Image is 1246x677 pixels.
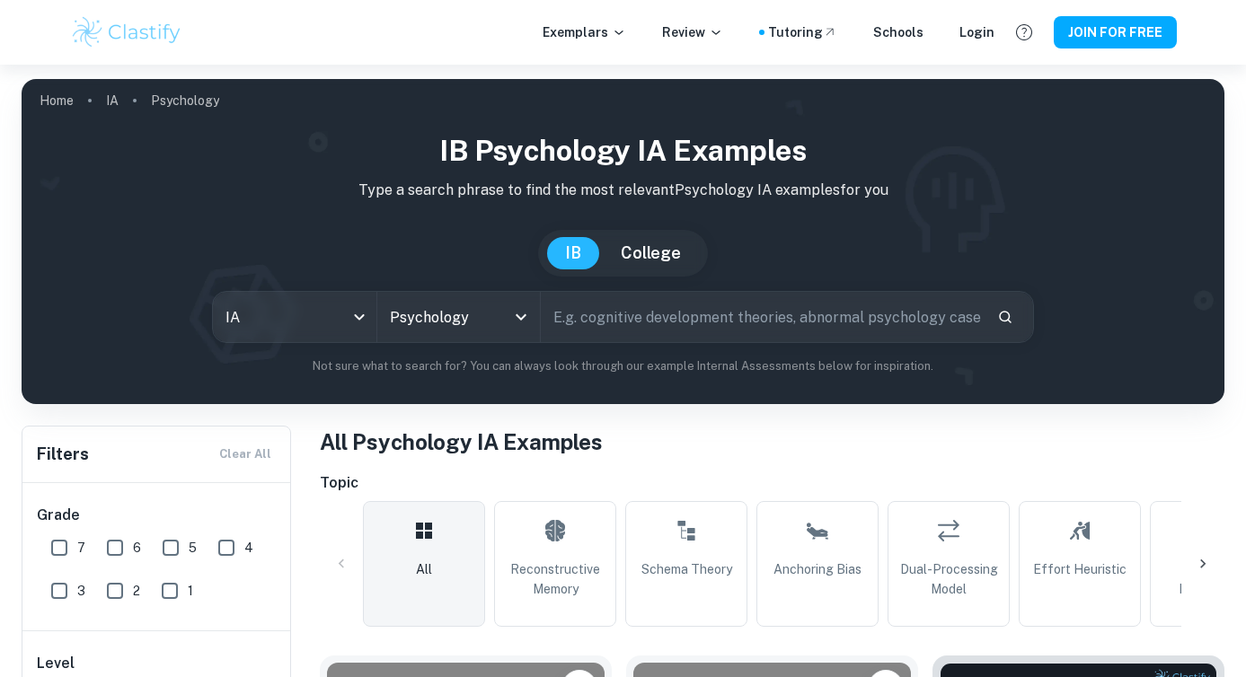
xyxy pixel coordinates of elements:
p: Psychology [151,91,219,110]
a: IA [106,88,119,113]
span: Dual-Processing Model [896,559,1002,599]
span: 2 [133,581,140,601]
button: Help and Feedback [1009,17,1039,48]
p: Not sure what to search for? You can always look through our example Internal Assessments below f... [36,357,1210,375]
button: IB [547,237,599,269]
span: 5 [189,538,197,558]
h6: Level [37,653,278,674]
span: 4 [244,538,253,558]
span: Anchoring Bias [773,559,862,579]
span: Reconstructive Memory [502,559,608,599]
span: Effort Heuristic [1033,559,1127,579]
a: Tutoring [768,22,837,42]
a: Home [40,88,74,113]
span: 7 [77,538,85,558]
input: E.g. cognitive development theories, abnormal psychology case studies, social psychology experime... [541,292,983,342]
h1: IB Psychology IA examples [36,129,1210,172]
a: Schools [873,22,923,42]
a: Login [959,22,994,42]
img: Clastify logo [70,14,184,50]
p: Type a search phrase to find the most relevant Psychology IA examples for you [36,180,1210,201]
span: All [416,559,432,579]
span: 6 [133,538,141,558]
h6: Topic [320,472,1224,494]
button: College [603,237,699,269]
div: IA [213,292,376,342]
h6: Filters [37,442,89,467]
button: Open [508,304,534,330]
span: 3 [77,581,85,601]
button: Search [990,302,1021,332]
img: profile cover [22,79,1224,404]
button: JOIN FOR FREE [1054,16,1177,48]
h1: All Psychology IA Examples [320,426,1224,458]
p: Review [662,22,723,42]
p: Exemplars [543,22,626,42]
span: Schema Theory [641,559,732,579]
span: 1 [188,581,193,601]
h6: Grade [37,505,278,526]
